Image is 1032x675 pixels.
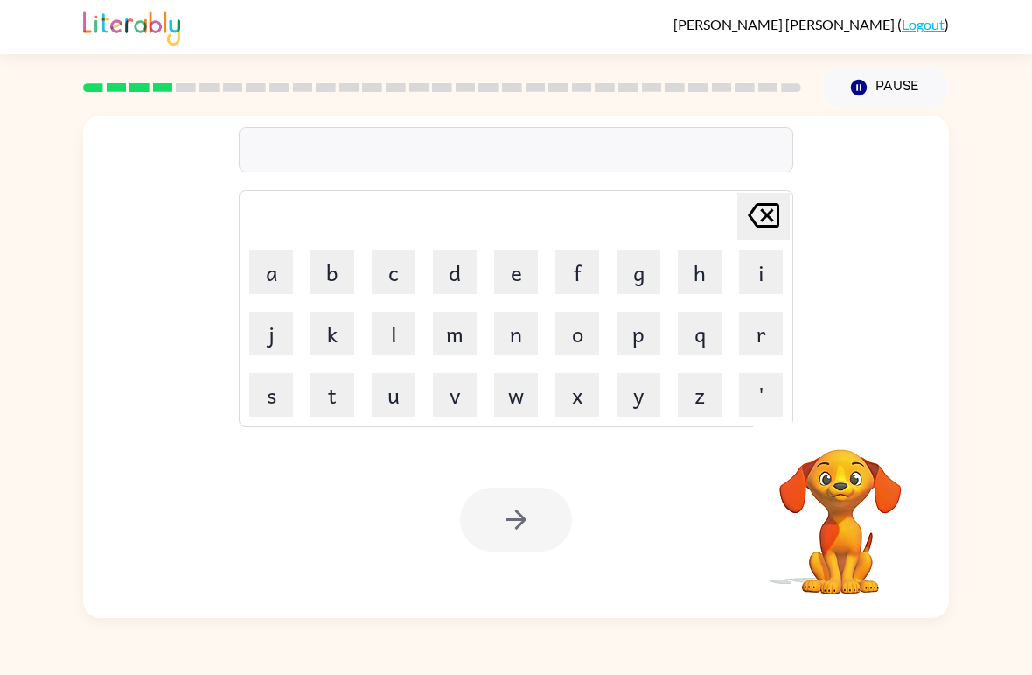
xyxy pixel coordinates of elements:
button: u [372,373,415,417]
button: m [433,312,477,355]
video: Your browser must support playing .mp4 files to use Literably. Please try using another browser. [753,422,928,597]
button: i [739,250,783,294]
button: p [617,312,660,355]
button: r [739,312,783,355]
a: Logout [902,16,945,32]
button: y [617,373,660,417]
button: k [310,312,354,355]
button: ' [739,373,783,417]
button: s [249,373,293,417]
button: g [617,250,660,294]
button: Pause [822,67,949,108]
button: q [678,312,722,355]
button: v [433,373,477,417]
button: z [678,373,722,417]
button: b [310,250,354,294]
div: ( ) [673,16,949,32]
button: n [494,312,538,355]
button: h [678,250,722,294]
button: x [555,373,599,417]
button: t [310,373,354,417]
button: e [494,250,538,294]
button: c [372,250,415,294]
button: l [372,312,415,355]
button: j [249,312,293,355]
button: d [433,250,477,294]
button: a [249,250,293,294]
span: [PERSON_NAME] [PERSON_NAME] [673,16,897,32]
button: o [555,312,599,355]
img: Literably [83,7,180,46]
button: f [555,250,599,294]
button: w [494,373,538,417]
